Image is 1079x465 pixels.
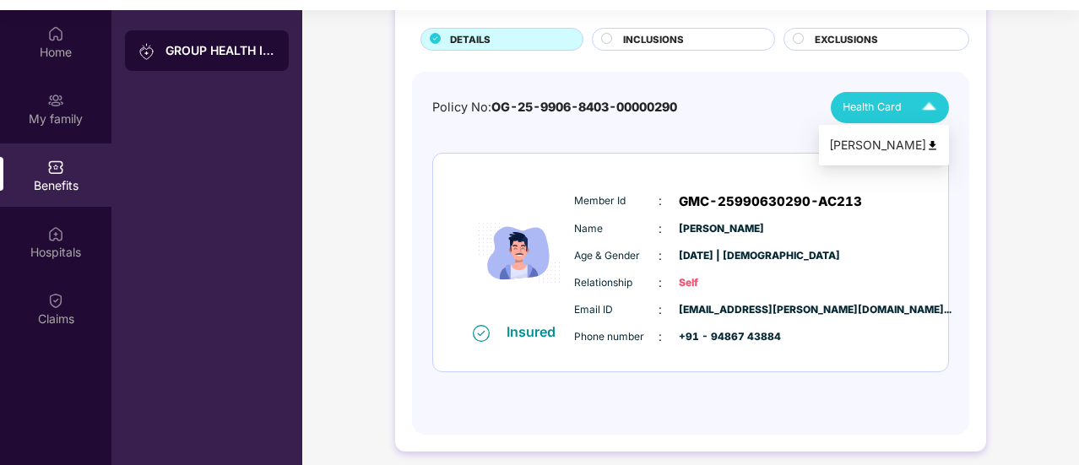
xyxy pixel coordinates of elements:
span: : [659,273,662,292]
div: Insured [507,323,566,340]
span: DETAILS [450,32,491,47]
div: Policy No: [432,98,677,117]
span: OG-25-9906-8403-00000290 [491,100,677,114]
span: +91 - 94867 43884 [679,329,763,345]
img: svg+xml;base64,PHN2ZyBpZD0iSG9tZSIgeG1sbnM9Imh0dHA6Ly93d3cudzMub3JnLzIwMDAvc3ZnIiB3aWR0aD0iMjAiIG... [47,25,64,42]
span: Age & Gender [574,248,659,264]
span: [DATE] | [DEMOGRAPHIC_DATA] [679,248,763,264]
img: svg+xml;base64,PHN2ZyB3aWR0aD0iMjAiIGhlaWdodD0iMjAiIHZpZXdCb3g9IjAgMCAyMCAyMCIgZmlsbD0ibm9uZSIgeG... [47,92,64,109]
span: Member Id [574,193,659,209]
img: Icuh8uwCUCF+XjCZyLQsAKiDCM9HiE6CMYmKQaPGkZKaA32CAAACiQcFBJY0IsAAAAASUVORK5CYII= [914,93,944,122]
img: svg+xml;base64,PHN2ZyBpZD0iQ2xhaW0iIHhtbG5zPSJodHRwOi8vd3d3LnczLm9yZy8yMDAwL3N2ZyIgd2lkdGg9IjIwIi... [47,292,64,309]
span: Email ID [574,302,659,318]
span: Self [679,275,763,291]
div: [PERSON_NAME] [829,136,939,154]
span: : [659,219,662,238]
span: : [659,192,662,210]
span: INCLUSIONS [623,32,684,47]
span: : [659,246,662,265]
span: : [659,300,662,319]
span: GMC-25990630290-AC213 [679,192,862,212]
button: Health Card [831,92,949,123]
img: svg+xml;base64,PHN2ZyB3aWR0aD0iMjAiIGhlaWdodD0iMjAiIHZpZXdCb3g9IjAgMCAyMCAyMCIgZmlsbD0ibm9uZSIgeG... [138,43,155,60]
img: svg+xml;base64,PHN2ZyB4bWxucz0iaHR0cDovL3d3dy53My5vcmcvMjAwMC9zdmciIHdpZHRoPSI0OCIgaGVpZ2h0PSI0OC... [926,139,939,152]
img: icon [469,183,570,322]
span: [PERSON_NAME] [679,221,763,237]
span: Relationship [574,275,659,291]
span: Name [574,221,659,237]
img: svg+xml;base64,PHN2ZyBpZD0iQmVuZWZpdHMiIHhtbG5zPSJodHRwOi8vd3d3LnczLm9yZy8yMDAwL3N2ZyIgd2lkdGg9Ij... [47,159,64,176]
div: GROUP HEALTH INSURANCE [165,42,275,59]
img: svg+xml;base64,PHN2ZyBpZD0iSG9zcGl0YWxzIiB4bWxucz0iaHR0cDovL3d3dy53My5vcmcvMjAwMC9zdmciIHdpZHRoPS... [47,225,64,242]
span: EXCLUSIONS [815,32,878,47]
span: : [659,327,662,346]
span: Phone number [574,329,659,345]
img: svg+xml;base64,PHN2ZyB4bWxucz0iaHR0cDovL3d3dy53My5vcmcvMjAwMC9zdmciIHdpZHRoPSIxNiIgaGVpZ2h0PSIxNi... [473,325,490,342]
span: Health Card [843,99,902,116]
span: [EMAIL_ADDRESS][PERSON_NAME][DOMAIN_NAME]... [679,302,763,318]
